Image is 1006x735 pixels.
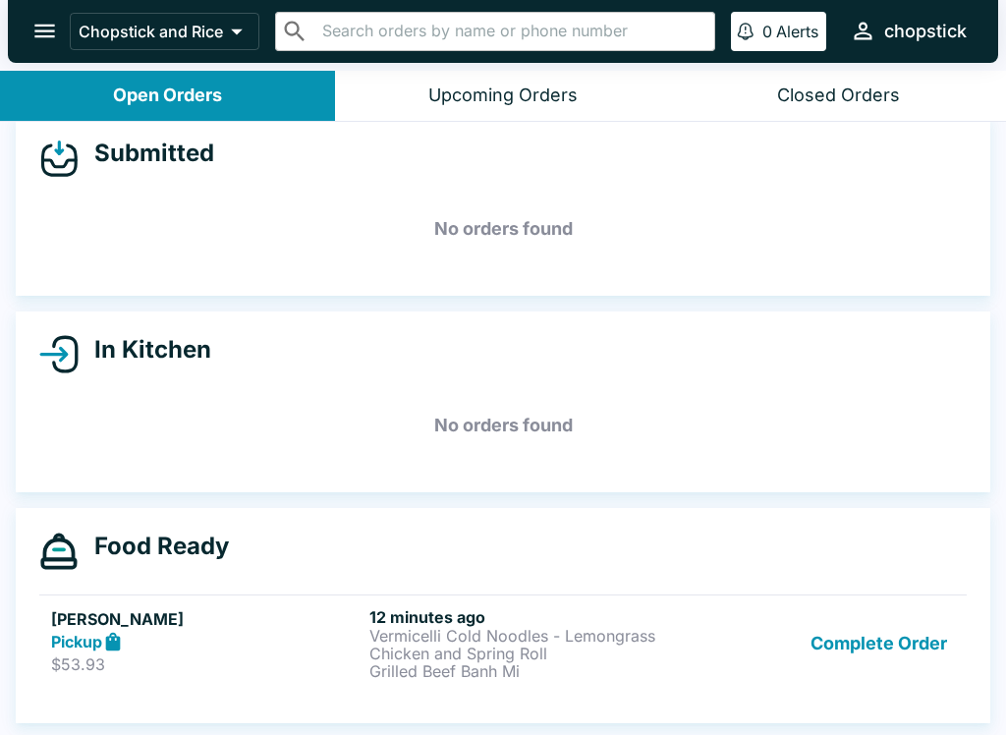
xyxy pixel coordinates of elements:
div: chopstick [884,20,967,43]
p: $53.93 [51,654,362,674]
a: [PERSON_NAME]Pickup$53.9312 minutes agoVermicelli Cold Noodles - Lemongrass Chicken and Spring Ro... [39,594,967,692]
p: 0 [762,22,772,41]
p: Vermicelli Cold Noodles - Lemongrass Chicken and Spring Roll [369,627,680,662]
button: Complete Order [803,607,955,680]
h5: [PERSON_NAME] [51,607,362,631]
h4: In Kitchen [79,335,211,365]
div: Upcoming Orders [428,85,578,107]
button: Chopstick and Rice [70,13,259,50]
h4: Submitted [79,139,214,168]
button: chopstick [842,10,975,52]
button: open drawer [20,6,70,56]
h6: 12 minutes ago [369,607,680,627]
h4: Food Ready [79,532,229,561]
p: Grilled Beef Banh Mi [369,662,680,680]
input: Search orders by name or phone number [316,18,706,45]
div: Open Orders [113,85,222,107]
p: Chopstick and Rice [79,22,223,41]
h5: No orders found [39,194,967,264]
strong: Pickup [51,632,102,651]
h5: No orders found [39,390,967,461]
div: Closed Orders [777,85,900,107]
p: Alerts [776,22,818,41]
